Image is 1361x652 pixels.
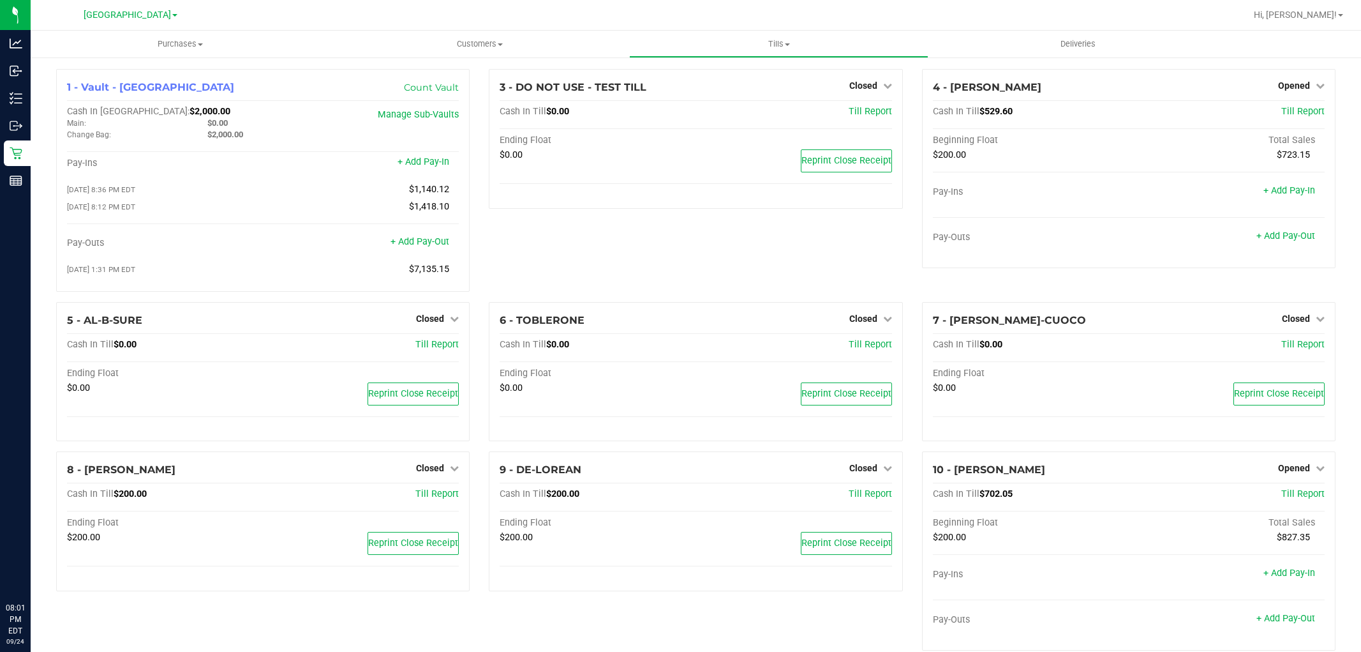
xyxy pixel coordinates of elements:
[630,38,928,50] span: Tills
[933,517,1129,529] div: Beginning Float
[1233,383,1325,406] button: Reprint Close Receipt
[207,130,243,139] span: $2,000.00
[500,464,581,476] span: 9 - DE-LOREAN
[10,64,22,77] inline-svg: Inbound
[849,489,892,499] a: Till Report
[31,38,330,50] span: Purchases
[1281,106,1325,117] a: Till Report
[67,368,263,379] div: Ending Float
[933,232,1129,243] div: Pay-Outs
[933,135,1129,146] div: Beginning Float
[67,517,263,529] div: Ending Float
[500,339,546,350] span: Cash In Till
[67,202,135,211] span: [DATE] 8:12 PM EDT
[368,388,458,399] span: Reprint Close Receipt
[1278,463,1310,473] span: Opened
[849,314,877,324] span: Closed
[1129,517,1325,529] div: Total Sales
[500,81,646,93] span: 3 - DO NOT USE - TEST TILL
[390,236,449,247] a: + Add Pay-Out
[801,149,892,172] button: Reprint Close Receipt
[1281,489,1325,499] a: Till Report
[1263,568,1315,579] a: + Add Pay-In
[67,158,263,169] div: Pay-Ins
[546,339,569,350] span: $0.00
[67,106,190,117] span: Cash In [GEOGRAPHIC_DATA]:
[1282,314,1310,324] span: Closed
[1277,149,1310,160] span: $723.15
[330,31,629,57] a: Customers
[849,463,877,473] span: Closed
[409,264,449,275] span: $7,135.15
[933,614,1129,626] div: Pay-Outs
[1277,532,1310,543] span: $827.35
[67,464,175,476] span: 8 - [PERSON_NAME]
[6,602,25,637] p: 08:01 PM EDT
[1043,38,1113,50] span: Deliveries
[933,106,979,117] span: Cash In Till
[67,185,135,194] span: [DATE] 8:36 PM EDT
[6,637,25,646] p: 09/24
[933,383,956,393] span: $0.00
[979,489,1013,499] span: $702.05
[801,538,891,549] span: Reprint Close Receipt
[933,149,966,160] span: $200.00
[67,81,234,93] span: 1 - Vault - [GEOGRAPHIC_DATA]
[933,186,1129,198] div: Pay-Ins
[10,174,22,187] inline-svg: Reports
[500,314,584,326] span: 6 - TOBLERONE
[67,339,114,350] span: Cash In Till
[933,489,979,499] span: Cash In Till
[849,106,892,117] a: Till Report
[500,517,695,529] div: Ending Float
[67,532,100,543] span: $200.00
[67,130,111,139] span: Change Bag:
[415,339,459,350] span: Till Report
[933,81,1041,93] span: 4 - [PERSON_NAME]
[801,383,892,406] button: Reprint Close Receipt
[500,532,533,543] span: $200.00
[207,118,228,128] span: $0.00
[979,339,1002,350] span: $0.00
[500,135,695,146] div: Ending Float
[331,38,628,50] span: Customers
[409,201,449,212] span: $1,418.10
[114,339,137,350] span: $0.00
[500,368,695,379] div: Ending Float
[409,184,449,195] span: $1,140.12
[13,550,51,588] iframe: Resource center
[979,106,1013,117] span: $529.60
[933,339,979,350] span: Cash In Till
[368,383,459,406] button: Reprint Close Receipt
[368,538,458,549] span: Reprint Close Receipt
[10,37,22,50] inline-svg: Analytics
[416,314,444,324] span: Closed
[416,463,444,473] span: Closed
[933,569,1129,580] div: Pay-Ins
[546,489,579,499] span: $200.00
[629,31,928,57] a: Tills
[1254,10,1337,20] span: Hi, [PERSON_NAME]!
[114,489,147,499] span: $200.00
[1256,231,1315,241] a: + Add Pay-Out
[67,238,263,249] div: Pay-Outs
[67,489,114,499] span: Cash In Till
[500,106,546,117] span: Cash In Till
[31,31,330,57] a: Purchases
[801,388,891,399] span: Reprint Close Receipt
[378,109,459,120] a: Manage Sub-Vaults
[67,383,90,393] span: $0.00
[546,106,569,117] span: $0.00
[84,10,171,20] span: [GEOGRAPHIC_DATA]
[1256,613,1315,624] a: + Add Pay-Out
[500,489,546,499] span: Cash In Till
[933,532,966,543] span: $200.00
[801,532,892,555] button: Reprint Close Receipt
[928,31,1228,57] a: Deliveries
[849,339,892,350] a: Till Report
